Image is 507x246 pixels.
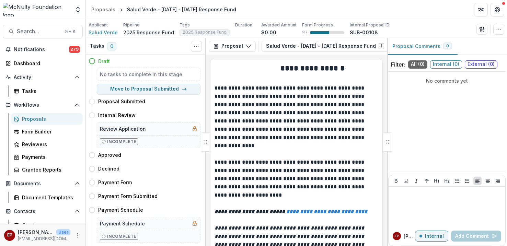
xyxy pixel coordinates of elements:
[22,194,77,201] div: Document Templates
[474,3,488,16] button: Partners
[22,128,77,135] div: Form Builder
[22,87,77,95] div: Tasks
[7,233,12,237] div: esther park
[11,220,83,231] a: Grantees
[235,22,252,28] p: Duration
[3,206,83,217] button: Open Contacts
[98,151,121,159] h4: Approved
[11,151,83,163] a: Payments
[22,166,77,173] div: Grantee Reports
[446,44,449,48] span: 0
[408,60,427,69] span: All ( 0 )
[14,47,69,52] span: Notifications
[107,139,136,145] p: Incomplete
[180,22,190,28] p: Tags
[423,177,431,185] button: Strike
[98,179,132,186] h4: Payment Form
[391,77,503,84] p: No comments yet
[98,112,136,119] h4: Internal Review
[18,236,70,242] p: [EMAIL_ADDRESS][DOMAIN_NAME]
[100,71,197,78] h5: No tasks to complete in this stage
[433,177,441,185] button: Heading 1
[3,178,83,189] button: Open Documents
[391,60,405,69] p: Filter:
[3,99,83,110] button: Open Workflows
[430,60,462,69] span: Internal ( 0 )
[100,125,146,132] h5: Review Application
[22,115,77,122] div: Proposals
[262,41,397,52] button: Salud Verde - [DATE] - [DATE] Response Fund1
[63,28,77,35] div: ⌘ + K
[3,25,83,38] button: Search...
[463,177,471,185] button: Ordered List
[3,3,70,16] img: McNulty Foundation logo
[56,229,70,235] p: User
[123,29,174,36] p: 2025 Response Fund
[191,41,202,52] button: Toggle View Cancelled Tasks
[69,46,80,53] span: 279
[123,22,140,28] p: Pipeline
[3,72,83,83] button: Open Activity
[465,60,497,69] span: External ( 0 )
[22,141,77,148] div: Reviewers
[11,85,83,97] a: Tasks
[261,29,276,36] p: $0.00
[451,231,501,242] button: Add Comment
[14,181,72,187] span: Documents
[14,209,72,214] span: Contacts
[97,84,200,95] button: Move to Proposal Submitted
[473,177,482,185] button: Align Left
[425,233,444,239] p: Internal
[415,231,448,242] button: Internal
[17,28,60,35] span: Search...
[11,126,83,137] a: Form Builder
[453,177,461,185] button: Bullet List
[3,58,83,69] a: Dashboard
[183,30,227,35] span: 2025 Response Fund
[127,6,236,13] div: Salud Verde - [DATE] - [DATE] Response Fund
[261,22,297,28] p: Awarded Amount
[11,139,83,150] a: Reviewers
[14,102,72,108] span: Workflows
[73,231,81,239] button: More
[14,60,77,67] div: Dashboard
[404,233,415,240] p: [PERSON_NAME]
[98,58,110,65] h4: Draft
[100,220,145,227] h5: Payment Schedule
[73,3,83,16] button: Open entity switcher
[392,177,400,185] button: Bold
[350,29,378,36] p: SUB-00108
[387,38,458,55] button: Proposal Comments
[350,22,390,28] p: Internal Proposal ID
[98,206,143,213] h4: Payment Schedule
[484,177,492,185] button: Align Center
[90,43,104,49] h3: Tasks
[11,164,83,175] a: Grantee Reports
[11,192,83,203] a: Document Templates
[491,3,504,16] button: Get Help
[402,177,410,185] button: Underline
[395,234,399,238] div: esther park
[302,30,307,35] p: 56 %
[98,98,145,105] h4: Proposal Submitted
[412,177,420,185] button: Italicize
[209,41,256,52] button: Proposal
[18,229,54,236] p: [PERSON_NAME]
[14,74,72,80] span: Activity
[107,233,136,239] p: Incomplete
[89,4,118,14] a: Proposals
[107,42,116,50] span: 0
[89,29,118,36] a: Salud Verde
[3,44,83,55] button: Notifications279
[302,22,333,28] p: Form Progress
[443,177,451,185] button: Heading 2
[91,6,115,13] div: Proposals
[494,177,502,185] button: Align Right
[89,22,108,28] p: Applicant
[22,153,77,161] div: Payments
[98,165,119,172] h4: Declined
[98,192,158,200] h4: Payment Form Submitted
[22,222,77,229] div: Grantees
[89,4,239,14] nav: breadcrumb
